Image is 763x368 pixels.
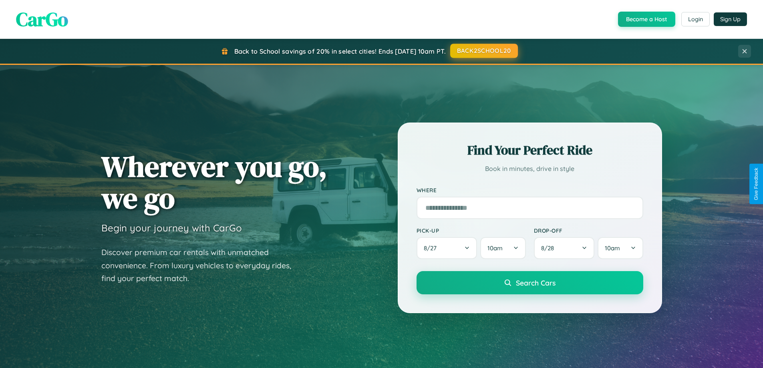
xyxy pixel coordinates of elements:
span: Back to School savings of 20% in select cities! Ends [DATE] 10am PT. [234,47,446,55]
button: 8/28 [534,237,595,259]
span: CarGo [16,6,68,32]
button: Search Cars [417,271,643,294]
span: 8 / 27 [424,244,441,252]
button: Become a Host [618,12,675,27]
h2: Find Your Perfect Ride [417,141,643,159]
label: Drop-off [534,227,643,234]
label: Where [417,187,643,193]
button: Login [681,12,710,26]
span: 10am [605,244,620,252]
p: Book in minutes, drive in style [417,163,643,175]
button: 10am [480,237,525,259]
div: Give Feedback [753,168,759,200]
label: Pick-up [417,227,526,234]
button: 8/27 [417,237,477,259]
span: Search Cars [516,278,556,287]
span: 8 / 28 [541,244,558,252]
button: 10am [598,237,643,259]
p: Discover premium car rentals with unmatched convenience. From luxury vehicles to everyday rides, ... [101,246,302,285]
h1: Wherever you go, we go [101,151,327,214]
button: Sign Up [714,12,747,26]
span: 10am [487,244,503,252]
button: BACK2SCHOOL20 [450,44,518,58]
h3: Begin your journey with CarGo [101,222,242,234]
